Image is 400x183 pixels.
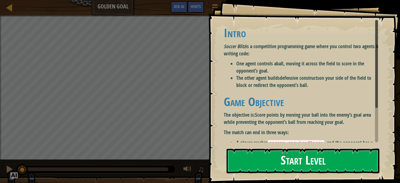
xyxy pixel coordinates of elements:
[227,149,379,173] button: Start Level
[171,1,187,13] button: Ask AI
[224,43,246,50] em: Soccer Blitz
[224,26,383,39] h1: Intro
[268,140,324,146] code: params.requiredScore
[181,164,194,176] button: Adjust volume
[224,43,383,57] p: is a competitive programming game where you control two agents by writing code:
[224,111,383,126] p: The objective is:
[276,60,283,67] strong: ball
[207,1,223,16] button: Show game menu
[236,139,383,154] li: A player reaches , and the opponent has a lower score.
[236,60,383,74] li: One agent controls a , moving it across the field to score in the opponent’s goal.
[224,95,383,108] h1: Game Objective
[10,172,18,180] button: Ask AI
[236,74,383,89] li: The other agent builds on your side of the field to block or redirect the opponent’s ball.
[3,164,16,176] button: Ctrl + P: Pause
[280,74,319,81] strong: defensive constructs
[191,3,201,9] span: Hints
[197,164,207,176] button: ♫
[198,165,204,174] span: ♫
[224,111,371,125] strong: Score points by moving your ball into the enemy’s goal area while preventing the opponent’s ball ...
[224,129,383,136] p: The match can end in three ways:
[174,3,184,9] span: Ask AI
